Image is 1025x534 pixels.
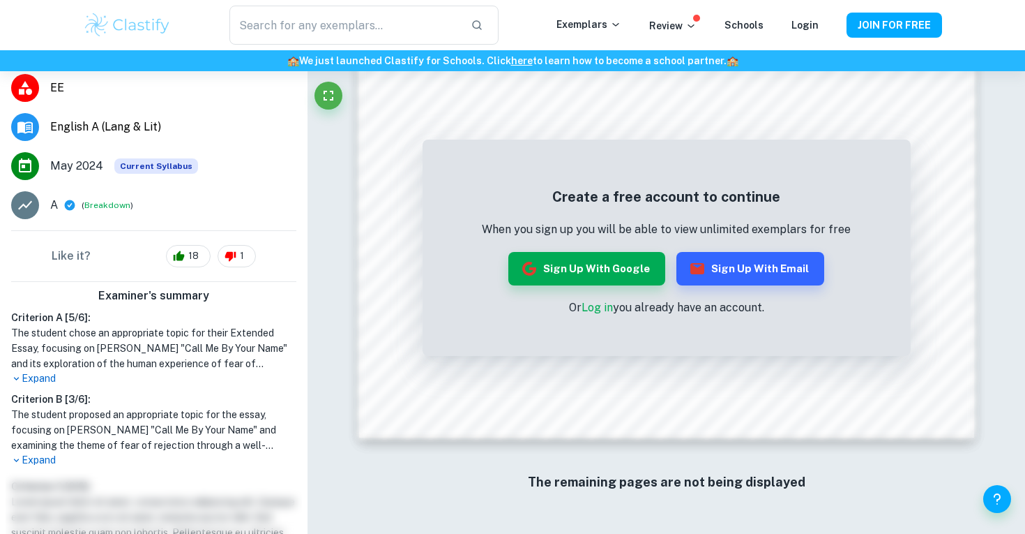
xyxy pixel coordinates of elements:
p: A [50,197,58,214]
a: here [511,55,533,66]
h6: Criterion B [ 3 / 6 ]: [11,392,296,407]
span: 1 [232,249,252,263]
span: EE [50,80,296,96]
button: Breakdown [84,199,130,212]
div: 18 [166,245,211,267]
span: 18 [181,249,206,263]
h6: Like it? [52,248,91,265]
h6: Criterion A [ 5 / 6 ]: [11,310,296,325]
div: 1 [218,245,256,267]
button: JOIN FOR FREE [846,13,942,38]
h1: The student proposed an appropriate topic for the essay, focusing on [PERSON_NAME] "Call Me By Yo... [11,407,296,453]
a: Schools [724,20,764,31]
button: Help and Feedback [983,485,1011,513]
span: Current Syllabus [114,158,198,174]
img: Clastify logo [83,11,172,39]
h5: Create a free account to continue [482,186,851,207]
button: Fullscreen [314,82,342,110]
a: Login [791,20,819,31]
p: Review [649,18,697,34]
p: Exemplars [556,17,621,32]
button: Sign up with Google [508,252,665,285]
span: ( ) [82,199,133,212]
p: When you sign up you will be able to view unlimited exemplars for free [482,221,851,238]
h6: Examiner's summary [6,288,302,304]
a: Log in [582,301,613,314]
button: Sign up with Email [676,252,824,285]
p: Or you already have an account. [482,299,851,316]
h6: The remaining pages are not being displayed [387,473,946,492]
span: May 2024 [50,158,103,175]
span: English A (Lang & Lit) [50,119,296,135]
h6: We just launched Clastify for Schools. Click to learn how to become a school partner. [3,53,1022,68]
p: Expand [11,453,296,468]
div: This exemplar is based on the current syllabus. Feel free to refer to it for inspiration/ideas wh... [114,158,198,174]
h1: The student chose an appropriate topic for their Extended Essay, focusing on [PERSON_NAME] "Call ... [11,325,296,371]
p: Expand [11,371,296,386]
input: Search for any exemplars... [229,6,460,45]
span: 🏫 [287,55,299,66]
span: 🏫 [727,55,738,66]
